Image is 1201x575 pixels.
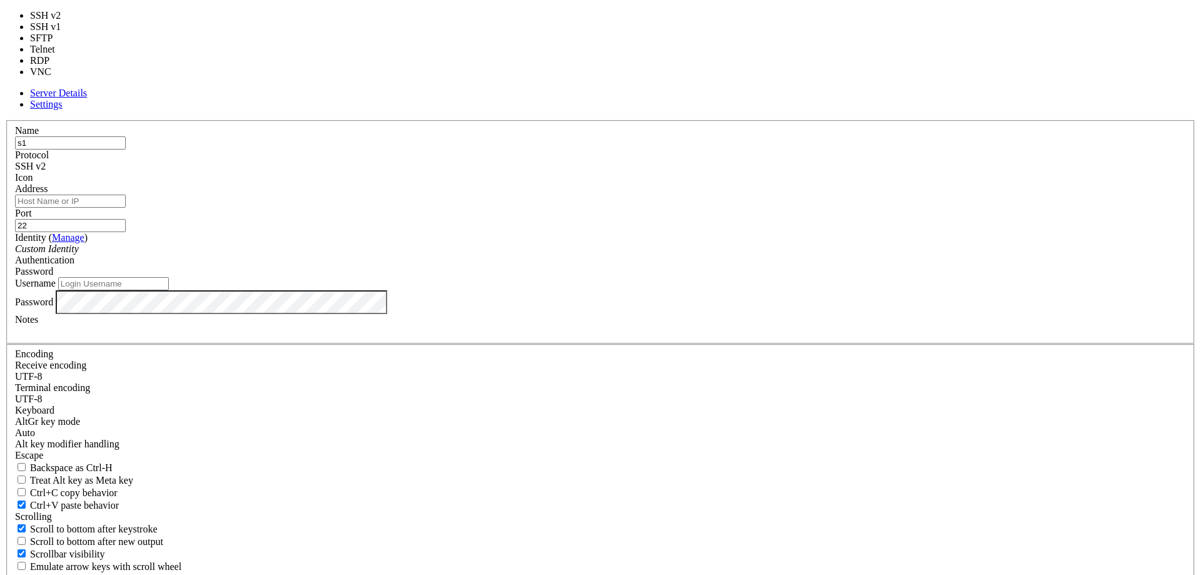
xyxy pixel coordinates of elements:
[15,394,1186,405] div: UTF-8
[18,537,26,545] input: Scroll to bottom after new output
[15,136,126,150] input: Server Name
[15,549,105,559] label: The vertical scrollbar mode.
[15,266,53,277] span: Password
[15,243,1186,255] div: Custom Identity
[18,476,26,484] input: Treat Alt key as Meta key
[15,314,38,325] label: Notes
[18,524,26,532] input: Scroll to bottom after keystroke
[15,475,133,486] label: Whether the Alt key acts as a Meta key or as a distinct Alt key.
[15,219,126,232] input: Port Number
[30,524,158,534] span: Scroll to bottom after keystroke
[15,382,90,393] label: The default terminal encoding. ISO-2022 enables character map translations (like graphics maps). ...
[15,183,48,194] label: Address
[30,21,76,33] li: SSH v1
[18,463,26,471] input: Backspace as Ctrl-H
[30,99,63,109] a: Settings
[15,487,118,498] label: Ctrl-C copies if true, send ^C to host if false. Ctrl-Shift-C sends ^C to host if true, copies if...
[15,511,52,522] label: Scrolling
[30,88,87,98] a: Server Details
[15,427,35,438] span: Auto
[15,278,56,288] label: Username
[52,232,84,243] a: Manage
[15,125,39,136] label: Name
[15,371,43,382] span: UTF-8
[15,416,80,427] label: Set the expected encoding for data received from the host. If the encodings do not match, visual ...
[49,232,88,243] span: ( )
[15,427,1186,439] div: Auto
[30,462,113,473] span: Backspace as Ctrl-H
[15,450,1186,461] div: Escape
[15,371,1186,382] div: UTF-8
[15,439,119,449] label: Controls how the Alt key is handled. Escape: Send an ESC prefix. 8-Bit: Add 128 to the typed char...
[15,462,113,473] label: If true, the backspace should send BS ('\x08', aka ^H). Otherwise the backspace key should send '...
[15,195,126,208] input: Host Name or IP
[30,500,119,511] span: Ctrl+V paste behavior
[15,394,43,404] span: UTF-8
[15,360,86,370] label: Set the expected encoding for data received from the host. If the encodings do not match, visual ...
[30,66,76,78] li: VNC
[15,266,1186,277] div: Password
[30,55,76,66] li: RDP
[15,150,49,160] label: Protocol
[18,549,26,557] input: Scrollbar visibility
[15,296,53,307] label: Password
[15,232,88,243] label: Identity
[30,549,105,559] span: Scrollbar visibility
[15,243,79,254] i: Custom Identity
[15,208,32,218] label: Port
[18,562,26,570] input: Emulate arrow keys with scroll wheel
[15,500,119,511] label: Ctrl+V pastes if true, sends ^V to host if false. Ctrl+Shift+V sends ^V to host if true, pastes i...
[15,405,54,415] label: Keyboard
[15,349,53,359] label: Encoding
[15,172,33,183] label: Icon
[30,475,133,486] span: Treat Alt key as Meta key
[18,501,26,509] input: Ctrl+V paste behavior
[30,536,163,547] span: Scroll to bottom after new output
[18,488,26,496] input: Ctrl+C copy behavior
[15,536,163,547] label: Scroll to bottom after new output.
[15,161,1186,172] div: SSH v2
[30,561,181,572] span: Emulate arrow keys with scroll wheel
[30,33,76,44] li: SFTP
[15,161,46,171] span: SSH v2
[30,487,118,498] span: Ctrl+C copy behavior
[15,450,43,461] span: Escape
[30,44,76,55] li: Telnet
[15,255,74,265] label: Authentication
[30,10,76,21] li: SSH v2
[15,561,181,572] label: When using the alternative screen buffer, and DECCKM (Application Cursor Keys) is active, mouse w...
[58,277,169,290] input: Login Username
[15,524,158,534] label: Whether to scroll to the bottom on any keystroke.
